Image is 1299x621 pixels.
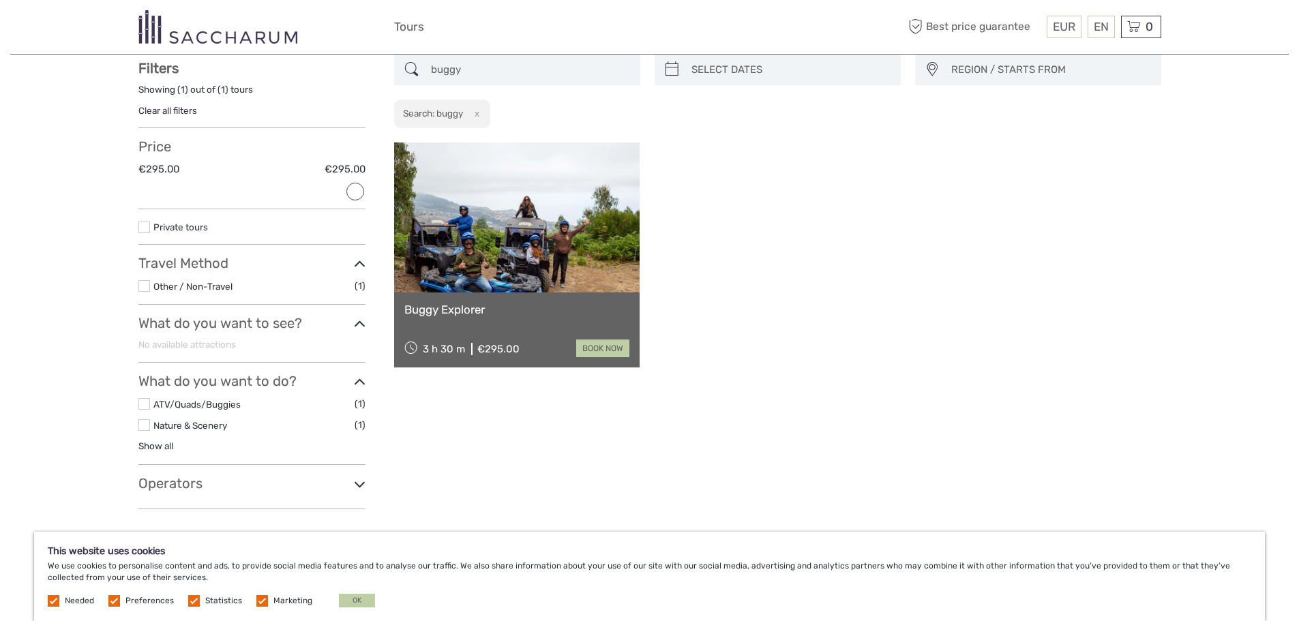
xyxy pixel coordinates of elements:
[273,595,312,607] label: Marketing
[423,343,465,355] span: 3 h 30 m
[403,108,463,119] h2: Search: buggy
[425,58,633,82] input: SEARCH
[153,420,227,431] a: Nature & Scenery
[1144,20,1155,33] span: 0
[153,222,208,232] a: Private tours
[48,545,1251,557] h5: This website uses cookies
[125,595,174,607] label: Preferences
[339,594,375,607] button: OK
[138,105,197,116] a: Clear all filters
[138,440,173,451] a: Show all
[906,16,1043,38] span: Best price guarantee
[1088,16,1115,38] div: EN
[138,475,365,491] h3: Operators
[138,138,365,155] h3: Price
[355,417,365,433] span: (1)
[138,315,365,331] h3: What do you want to see?
[65,595,94,607] label: Needed
[138,339,236,350] span: No available attractions
[394,17,424,37] a: Tours
[576,339,629,357] a: book now
[686,58,894,82] input: SELECT DATES
[465,106,483,121] button: x
[138,60,179,76] strong: Filters
[138,162,179,177] label: €295.00
[181,83,185,96] label: 1
[355,396,365,412] span: (1)
[221,83,225,96] label: 1
[404,303,630,316] a: Buggy Explorer
[153,399,241,410] a: ATV/Quads/Buggies
[205,595,242,607] label: Statistics
[138,10,297,44] img: 3281-7c2c6769-d4eb-44b0-bed6-48b5ed3f104e_logo_small.png
[325,162,365,177] label: €295.00
[153,281,233,292] a: Other / Non-Travel
[1053,20,1075,33] span: EUR
[477,343,520,355] div: €295.00
[355,278,365,294] span: (1)
[138,83,365,104] div: Showing ( ) out of ( ) tours
[34,532,1265,621] div: We use cookies to personalise content and ads, to provide social media features and to analyse ou...
[945,59,1154,81] button: REGION / STARTS FROM
[138,373,365,389] h3: What do you want to do?
[138,255,365,271] h3: Travel Method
